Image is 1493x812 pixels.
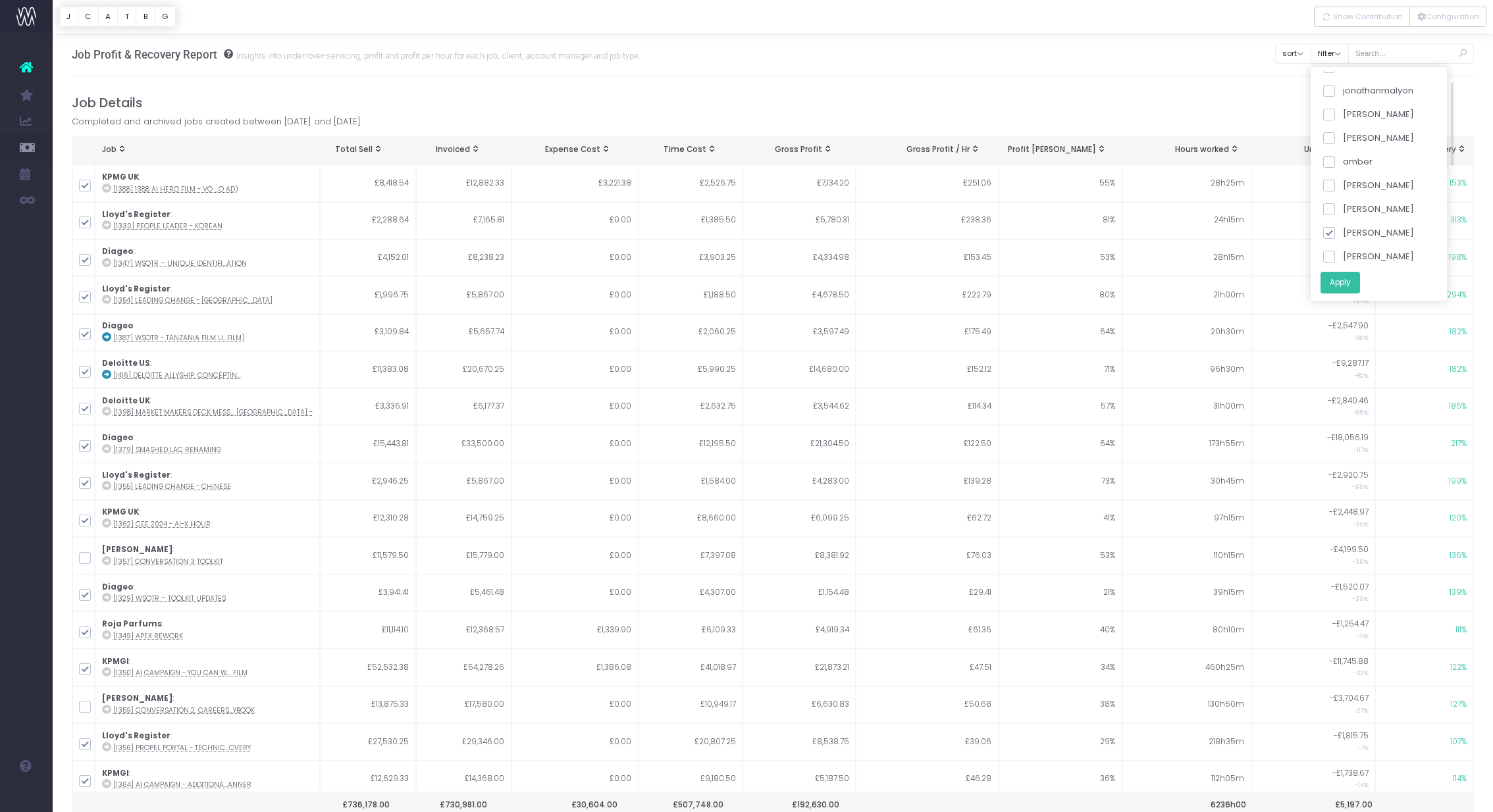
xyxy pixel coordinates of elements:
[113,519,211,529] abbr: [1362] CEE 2024 - AI-X Hour
[999,314,1122,351] td: 64%
[95,137,292,163] th: Job: activate to sort column ascending
[416,723,511,761] td: £29,346.00
[113,445,221,455] abbr: [1379] Smashed LAC renaming
[102,144,285,156] div: Job
[416,202,511,240] td: £7,165.81
[1327,432,1369,444] span: -£18,056.19
[95,761,320,798] td: :
[724,137,840,163] th: Gross Profit: activate to sort column ascending
[95,388,320,426] td: :
[1122,574,1251,612] td: 39h15m
[78,7,99,27] button: C
[1451,438,1467,450] span: 217%
[999,723,1122,761] td: 29%
[856,723,999,761] td: £39.06
[511,425,639,463] td: £0.00
[1450,736,1467,748] span: 107%
[102,395,150,406] strong: Deloitte UK
[1332,619,1369,630] span: -£1,254.47
[72,95,1475,111] h4: Job Details
[545,144,600,156] span: Expense Cost
[743,202,856,240] td: £5,780.31
[1122,686,1251,724] td: 130h50m
[999,611,1122,649] td: 40%
[113,259,247,268] abbr: [1347] WSotR – Unique Identifiers Incentivisation
[1122,388,1251,426] td: 31h00m
[320,388,416,426] td: £3,336.91
[102,470,170,480] strong: Lloyd's Register
[1450,550,1467,562] span: 136%
[320,351,416,388] td: £11,383.08
[416,314,511,351] td: £5,657.74
[416,649,511,686] td: £64,278.26
[1355,778,1369,789] small: -14%
[102,284,170,294] strong: Lloyd's Register
[856,425,999,463] td: £122.50
[320,686,416,724] td: £13,875.33
[1450,326,1467,338] span: 182%
[987,137,1114,163] th: Profit Margin: activate to sort column ascending
[999,240,1122,277] td: 53%
[639,761,743,798] td: £9,180.50
[113,221,223,231] abbr: [1330] People Leader - Korean
[102,656,129,667] strong: KPMGI
[113,407,313,417] abbr: [1398] Market Makers Deck Messaging & Design – Deloitte UK -
[775,144,822,156] span: Gross Profit
[1354,369,1369,380] small: -82%
[102,320,134,331] strong: Diageo
[320,500,416,538] td: £12,310.28
[1409,7,1486,27] button: Configuration
[1357,742,1369,752] small: -7%
[639,463,743,500] td: £1,584.00
[639,388,743,426] td: £2,632.75
[416,537,511,574] td: £15,779.00
[1351,480,1369,491] small: -99%
[999,388,1122,426] td: 57%
[1275,43,1311,64] button: sort
[102,432,134,443] strong: Diageo
[98,7,118,27] button: A
[1353,444,1369,454] small: -117%
[416,463,511,500] td: £5,867.00
[743,388,856,426] td: £3,544.62
[102,172,139,182] strong: KPMG UK
[1450,364,1467,376] span: 182%
[1332,768,1369,780] span: -£1,738.67
[856,574,999,612] td: £29.41
[1122,761,1251,798] td: 112h05m
[416,165,511,202] td: £12,882.33
[840,137,987,163] th: Gross Profit / Hr: activate to sort column ascending
[95,463,320,500] td: :
[1311,43,1349,64] button: filter
[639,574,743,612] td: £4,307.00
[1330,544,1369,556] span: -£4,199.50
[1122,537,1251,574] td: 110h15m
[416,425,511,463] td: £33,500.00
[511,761,639,798] td: £0.00
[856,202,999,240] td: £238.36
[856,611,999,649] td: £61.36
[1455,624,1467,636] span: 111%
[511,388,639,426] td: £0.00
[320,574,416,612] td: £3,941.41
[102,544,172,555] strong: [PERSON_NAME]
[95,165,320,202] td: :
[292,137,390,163] th: Total Sell: activate to sort column ascending
[113,631,183,641] abbr: [1349] Apex Rework
[511,351,639,388] td: £0.00
[1122,723,1251,761] td: 218h35m
[102,246,134,257] strong: Diageo
[1331,582,1369,594] span: -£1,520.07
[1357,630,1369,640] small: -11%
[743,165,856,202] td: £7,134.20
[1246,137,1373,163] th: Example 1: under servicedTotal Sell = £4500Invoiced = £4000Unrecovered = £500Example 2: over serv...
[743,761,856,798] td: £5,187.50
[618,137,724,163] th: Time Cost: activate to sort column ascending
[639,165,743,202] td: £2,526.75
[511,240,639,277] td: £0.00
[1352,592,1369,603] small: -39%
[102,582,134,592] strong: Diageo
[1329,507,1369,519] span: -£2,448.97
[1122,314,1251,351] td: 20h30m
[511,500,639,538] td: £0.00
